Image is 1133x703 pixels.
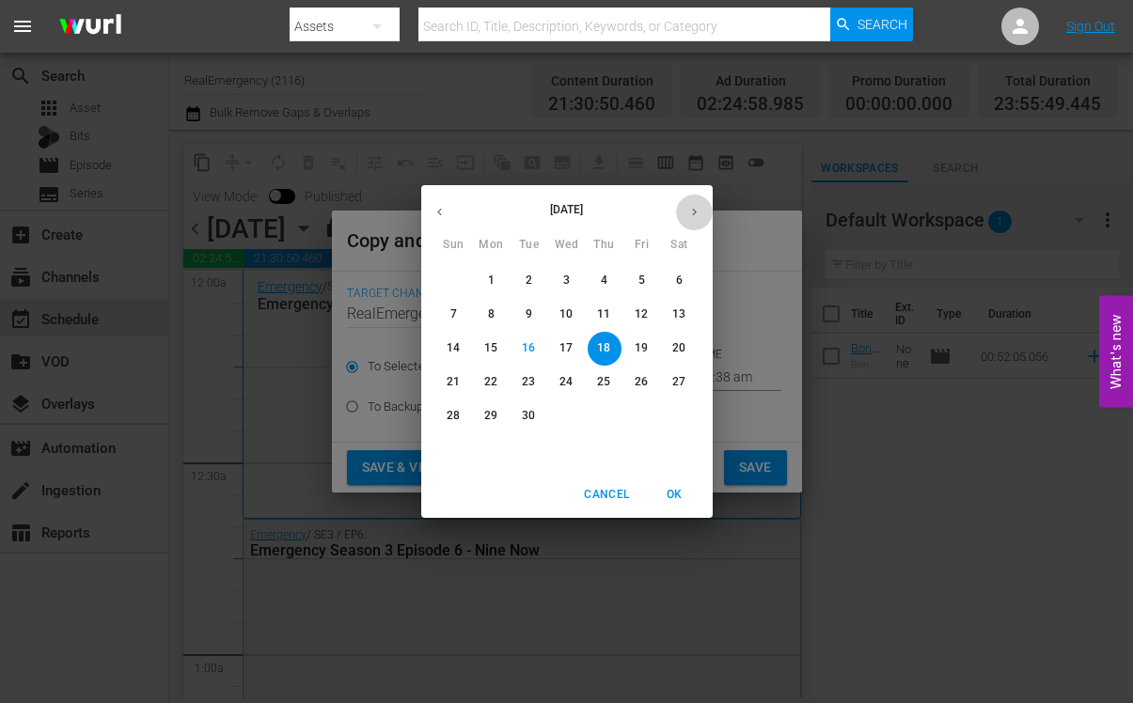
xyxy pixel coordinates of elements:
[1066,19,1115,34] a: Sign Out
[550,236,584,255] span: Wed
[488,273,495,289] p: 1
[672,374,685,390] p: 27
[475,264,509,298] button: 1
[437,399,471,433] button: 28
[550,366,584,399] button: 24
[475,298,509,332] button: 8
[663,264,697,298] button: 6
[437,366,471,399] button: 21
[672,306,685,322] p: 13
[588,366,622,399] button: 25
[512,264,546,298] button: 2
[635,374,648,390] p: 26
[450,306,457,322] p: 7
[475,366,509,399] button: 22
[512,298,546,332] button: 9
[625,298,659,332] button: 12
[676,273,683,289] p: 6
[597,306,610,322] p: 11
[576,479,637,510] button: Cancel
[550,332,584,366] button: 17
[559,374,573,390] p: 24
[437,236,471,255] span: Sun
[475,236,509,255] span: Mon
[635,340,648,356] p: 19
[858,8,907,41] span: Search
[512,236,546,255] span: Tue
[526,273,532,289] p: 2
[447,340,460,356] p: 14
[645,479,705,510] button: OK
[663,366,697,399] button: 27
[484,374,497,390] p: 22
[522,374,535,390] p: 23
[653,485,698,505] span: OK
[447,374,460,390] p: 21
[550,264,584,298] button: 3
[663,236,697,255] span: Sat
[475,399,509,433] button: 29
[484,340,497,356] p: 15
[11,15,34,38] span: menu
[488,306,495,322] p: 8
[588,236,622,255] span: Thu
[597,340,610,356] p: 18
[512,332,546,366] button: 16
[672,340,685,356] p: 20
[512,366,546,399] button: 23
[559,306,573,322] p: 10
[588,298,622,332] button: 11
[512,399,546,433] button: 30
[550,298,584,332] button: 10
[45,5,135,49] img: ans4CAIJ8jUAAAAAAAAAAAAAAAAAAAAAAAAgQb4GAAAAAAAAAAAAAAAAAAAAAAAAJMjXAAAAAAAAAAAAAAAAAAAAAAAAgAT5G...
[588,332,622,366] button: 18
[635,306,648,322] p: 12
[625,332,659,366] button: 19
[475,332,509,366] button: 15
[526,306,532,322] p: 9
[437,332,471,366] button: 14
[522,340,535,356] p: 16
[559,340,573,356] p: 17
[597,374,610,390] p: 25
[447,408,460,424] p: 28
[437,298,471,332] button: 7
[625,264,659,298] button: 5
[484,408,497,424] p: 29
[563,273,570,289] p: 3
[663,332,697,366] button: 20
[1099,296,1133,408] button: Open Feedback Widget
[458,201,676,218] p: [DATE]
[625,236,659,255] span: Fri
[522,408,535,424] p: 30
[588,264,622,298] button: 4
[663,298,697,332] button: 13
[625,366,659,399] button: 26
[584,485,629,505] span: Cancel
[601,273,607,289] p: 4
[638,273,645,289] p: 5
